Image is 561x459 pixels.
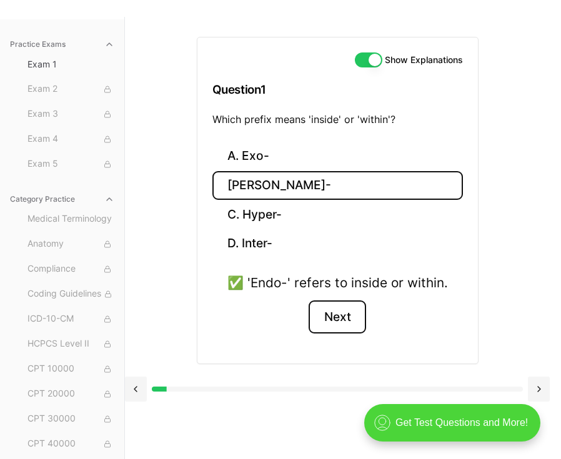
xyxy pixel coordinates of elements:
[22,359,119,379] button: CPT 10000
[27,337,114,351] span: HCPCS Level II
[212,200,463,229] button: C. Hyper-
[22,309,119,329] button: ICD-10-CM
[5,34,119,54] button: Practice Exams
[22,209,119,229] button: Medical Terminology
[27,387,114,401] span: CPT 20000
[212,112,463,127] p: Which prefix means 'inside' or 'within'?
[22,129,119,149] button: Exam 4
[27,157,114,171] span: Exam 5
[212,142,463,171] button: A. Exo-
[22,154,119,174] button: Exam 5
[27,412,114,426] span: CPT 30000
[212,229,463,259] button: D. Inter-
[27,312,114,326] span: ICD-10-CM
[212,171,463,200] button: [PERSON_NAME]-
[227,273,448,292] div: ✅ 'Endo-' refers to inside or within.
[27,237,114,251] span: Anatomy
[22,259,119,279] button: Compliance
[22,79,119,99] button: Exam 2
[22,409,119,429] button: CPT 30000
[27,437,114,451] span: CPT 40000
[22,284,119,304] button: Coding Guidelines
[212,71,463,108] h3: Question 1
[354,398,561,459] iframe: portal-trigger
[22,434,119,454] button: CPT 40000
[27,287,114,301] span: Coding Guidelines
[309,300,365,334] button: Next
[27,362,114,376] span: CPT 10000
[27,82,114,96] span: Exam 2
[22,104,119,124] button: Exam 3
[22,334,119,354] button: HCPCS Level II
[27,58,114,71] span: Exam 1
[22,234,119,254] button: Anatomy
[27,132,114,146] span: Exam 4
[5,189,119,209] button: Category Practice
[385,56,463,64] label: Show Explanations
[27,262,114,276] span: Compliance
[22,384,119,404] button: CPT 20000
[27,107,114,121] span: Exam 3
[27,212,114,226] span: Medical Terminology
[22,54,119,74] button: Exam 1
